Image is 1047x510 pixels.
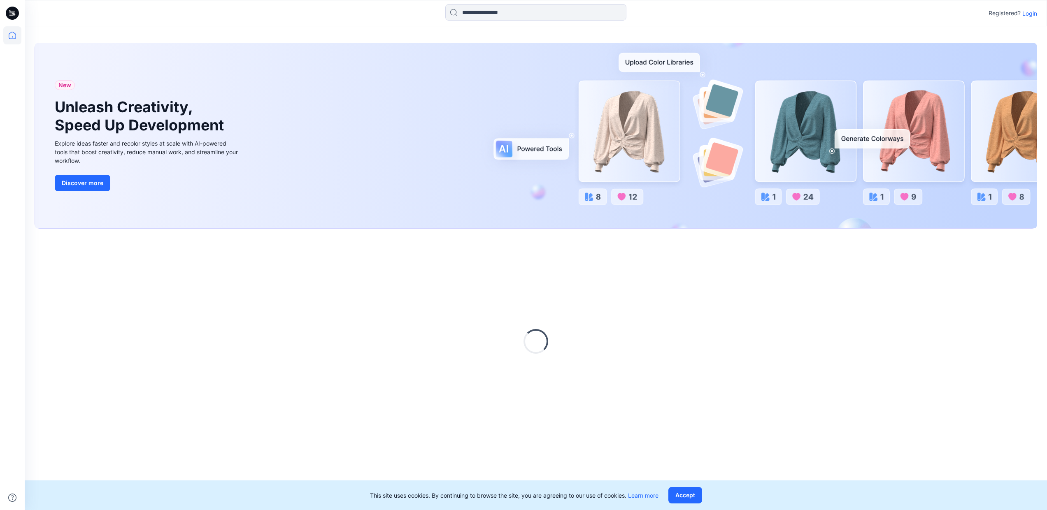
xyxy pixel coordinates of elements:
[370,491,658,500] p: This site uses cookies. By continuing to browse the site, you are agreeing to our use of cookies.
[55,175,240,191] a: Discover more
[1022,9,1037,18] p: Login
[628,492,658,499] a: Learn more
[55,175,110,191] button: Discover more
[55,98,228,134] h1: Unleash Creativity, Speed Up Development
[58,80,71,90] span: New
[668,487,702,503] button: Accept
[55,139,240,165] div: Explore ideas faster and recolor styles at scale with AI-powered tools that boost creativity, red...
[989,8,1021,18] p: Registered?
